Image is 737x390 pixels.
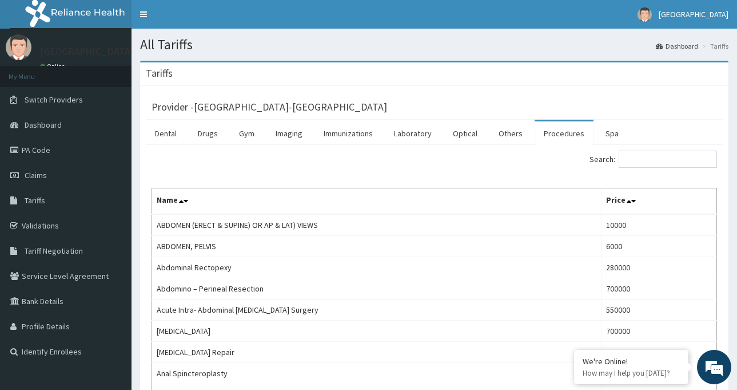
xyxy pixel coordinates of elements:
input: Search: [619,151,717,168]
a: Procedures [535,121,593,145]
a: Dashboard [656,41,698,51]
h3: Provider - [GEOGRAPHIC_DATA]-[GEOGRAPHIC_DATA] [152,102,387,112]
td: Anal Spincteroplasty [152,363,601,384]
a: Laboratory [385,121,441,145]
a: Online [40,62,67,70]
li: Tariffs [699,41,728,51]
a: Gym [230,121,264,145]
td: 700000 [601,278,717,300]
h1: All Tariffs [140,37,728,52]
span: Claims [25,170,47,180]
img: User Image [638,7,652,22]
td: Abdominal Rectopexy [152,257,601,278]
div: We're Online! [583,356,680,367]
td: [MEDICAL_DATA] [152,321,601,342]
td: Acute Intra- Abdominal [MEDICAL_DATA] Surgery [152,300,601,321]
h3: Tariffs [146,68,173,78]
span: [GEOGRAPHIC_DATA] [659,9,728,19]
td: Abdomino – Perineal Resection [152,278,601,300]
th: Name [152,188,601,215]
p: [GEOGRAPHIC_DATA] [40,46,134,57]
a: Imaging [266,121,312,145]
label: Search: [589,151,717,168]
th: Price [601,188,717,215]
td: 6000 [601,236,717,257]
span: Tariff Negotiation [25,246,83,256]
td: [MEDICAL_DATA] Repair [152,342,601,363]
td: ABDOMEN (ERECT & SUPINE) OR AP & LAT) VIEWS [152,214,601,236]
td: ABDOMEN, PELVIS [152,236,601,257]
span: Switch Providers [25,94,83,105]
a: Dental [146,121,186,145]
td: 550000 [601,300,717,321]
td: 280000 [601,257,717,278]
a: Spa [596,121,628,145]
a: Others [489,121,532,145]
span: Dashboard [25,120,62,130]
img: User Image [6,34,31,60]
td: 700000 [601,321,717,342]
td: 10000 [601,214,717,236]
a: Drugs [189,121,227,145]
a: Optical [444,121,487,145]
p: How may I help you today? [583,368,680,378]
span: Tariffs [25,195,45,206]
td: 280000 [601,342,717,363]
a: Immunizations [314,121,382,145]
